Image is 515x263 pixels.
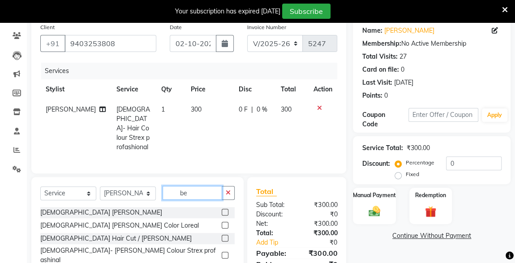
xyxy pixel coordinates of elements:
a: Add Tip [249,238,305,247]
div: No Active Membership [362,39,502,48]
div: ₹300.00 [297,229,344,238]
div: ₹0 [305,238,344,247]
span: 1 [161,105,165,113]
label: Client [40,23,55,31]
label: Invoice Number [247,23,286,31]
img: _gift.svg [421,205,440,219]
div: [DEMOGRAPHIC_DATA] [PERSON_NAME] [40,208,162,217]
div: Coupon Code [362,110,408,129]
div: 27 [399,52,406,61]
div: ₹300.00 [297,200,344,210]
span: | [251,105,253,114]
a: Continue Without Payment [355,231,509,241]
th: Qty [156,79,185,99]
div: Discount: [362,159,390,168]
label: Redemption [415,191,446,199]
button: Apply [482,108,507,122]
div: [DEMOGRAPHIC_DATA] Hair Cut / [PERSON_NAME] [40,234,192,243]
span: [PERSON_NAME] [46,105,96,113]
label: Manual Payment [353,191,396,199]
label: Fixed [405,170,419,178]
div: Card on file: [362,65,399,74]
th: Stylist [40,79,111,99]
div: [DATE] [394,78,413,87]
div: Name: [362,26,382,35]
span: 300 [281,105,292,113]
button: +91 [40,35,65,52]
div: ₹300.00 [297,219,344,229]
input: Enter Offer / Coupon Code [408,108,478,122]
th: Price [185,79,233,99]
div: 0 [384,91,387,100]
div: Payable: [249,248,297,259]
input: Search by Name/Mobile/Email/Code [64,35,156,52]
span: 0 F [239,105,248,114]
span: Total [256,187,277,196]
div: Total Visits: [362,52,397,61]
div: Services [41,63,344,79]
div: Service Total: [362,143,403,153]
div: Last Visit: [362,78,392,87]
img: _cash.svg [365,205,384,218]
th: Total [275,79,308,99]
input: Search or Scan [163,186,222,200]
div: Total: [249,229,297,238]
th: Action [308,79,337,99]
label: Date [170,23,182,31]
div: [DEMOGRAPHIC_DATA] [PERSON_NAME] Color Loreal [40,221,199,230]
span: 0 % [257,105,267,114]
div: Membership: [362,39,401,48]
th: Service [111,79,156,99]
div: ₹300.00 [297,248,344,259]
div: 0 [400,65,404,74]
label: Percentage [405,159,434,167]
div: Points: [362,91,382,100]
div: Your subscription has expired [DATE] [175,7,280,16]
div: Net: [249,219,297,229]
button: Subscribe [282,4,330,19]
span: [DEMOGRAPHIC_DATA]- Hair Colour Strex profashional [116,105,150,151]
a: [PERSON_NAME] [384,26,434,35]
div: ₹300.00 [406,143,429,153]
div: Sub Total: [249,200,297,210]
div: Discount: [249,210,297,219]
span: 300 [191,105,202,113]
div: ₹0 [297,210,344,219]
th: Disc [233,79,275,99]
